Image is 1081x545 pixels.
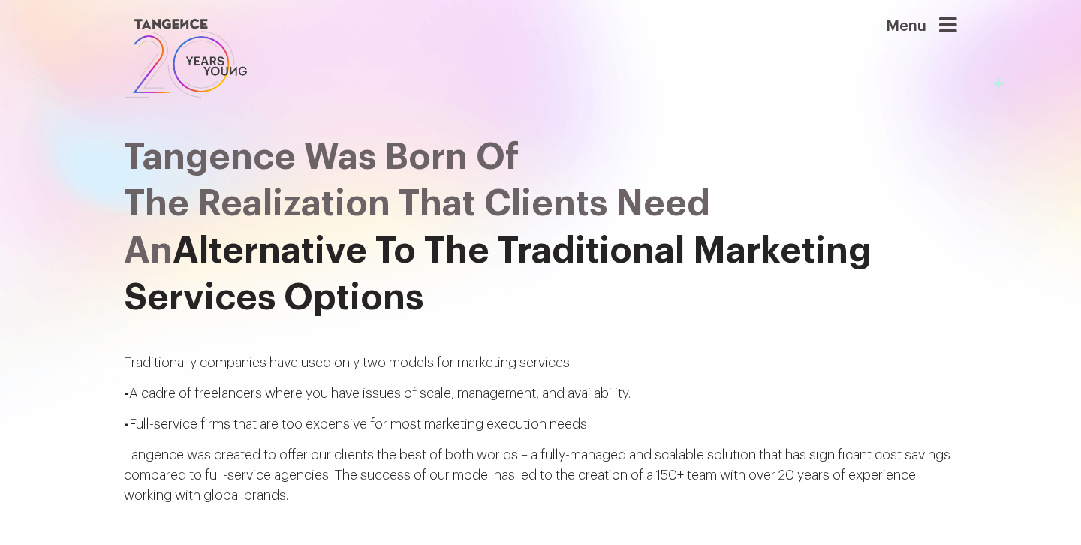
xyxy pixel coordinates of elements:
[124,445,957,506] p: Tangence was created to offer our clients the best of both worlds – a fully-managed and scalable ...
[124,353,957,373] p: Traditionally companies have used only two models for marketing services:
[124,417,129,431] span: -
[124,384,957,404] p: A cadre of freelancers where you have issues of scale, management, and availability.
[124,134,957,322] h2: Alternative To The Traditional Marketing Services Options
[124,139,710,269] span: Tangence Was Born Of the realization that clients need an
[124,387,129,400] span: -
[124,414,957,435] p: Full-service firms that are too expensive for most marketing execution needs
[124,15,248,101] img: logo SVG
